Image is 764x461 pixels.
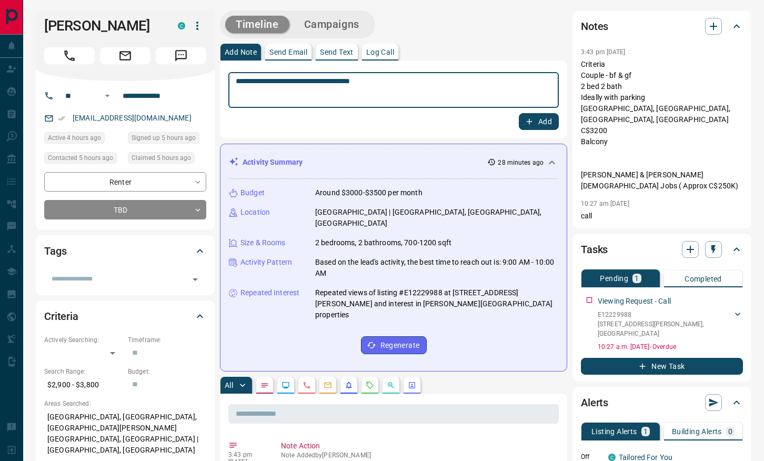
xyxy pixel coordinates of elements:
button: Regenerate [361,336,427,354]
p: Activity Pattern [240,257,292,268]
p: 0 [728,428,732,435]
div: Activity Summary28 minutes ago [229,153,558,172]
p: Pending [600,275,628,282]
div: Tue Sep 16 2025 [128,152,206,167]
p: Repeated views of listing #E12229988 at [STREET_ADDRESS][PERSON_NAME] and interest in [PERSON_NAM... [315,287,558,320]
p: Timeframe: [128,335,206,345]
div: condos.ca [608,454,616,461]
h2: Notes [581,18,608,35]
div: Tue Sep 16 2025 [44,132,123,147]
svg: Emails [324,381,332,389]
button: Add [519,113,559,130]
button: Open [188,272,203,287]
span: Email [100,47,150,64]
div: Tags [44,238,206,264]
h2: Tags [44,243,66,259]
p: Listing Alerts [591,428,637,435]
svg: Lead Browsing Activity [282,381,290,389]
p: Areas Searched: [44,399,206,408]
svg: Calls [303,381,311,389]
div: Tue Sep 16 2025 [44,152,123,167]
a: [EMAIL_ADDRESS][DOMAIN_NAME] [73,114,192,122]
span: Signed up 5 hours ago [132,133,196,143]
p: 28 minutes ago [498,158,544,167]
p: Building Alerts [672,428,722,435]
p: Repeated Interest [240,287,299,298]
p: Based on the lead's activity, the best time to reach out is: 9:00 AM - 10:00 AM [315,257,558,279]
p: Search Range: [44,367,123,376]
h2: Tasks [581,241,608,258]
p: 10:27 am [DATE] [581,200,629,207]
svg: Opportunities [387,381,395,389]
h2: Alerts [581,394,608,411]
svg: Email Verified [58,115,65,122]
p: E12229988 [598,310,732,319]
p: Actively Searching: [44,335,123,345]
p: Around $3000-$3500 per month [315,187,423,198]
p: Add Note [225,48,257,56]
p: Budget [240,187,265,198]
p: 1 [635,275,639,282]
button: Open [101,89,114,102]
span: Call [44,47,95,64]
p: Activity Summary [243,157,303,168]
button: Campaigns [294,16,370,33]
p: Size & Rooms [240,237,286,248]
span: Message [156,47,206,64]
p: 3:43 pm [DATE] [581,48,626,56]
div: Notes [581,14,743,39]
p: Location [240,207,270,218]
div: E12229988[STREET_ADDRESS][PERSON_NAME],[GEOGRAPHIC_DATA] [598,308,743,340]
p: Note Action [281,440,555,452]
p: All [225,382,233,389]
span: Active 4 hours ago [48,133,101,143]
p: 10:27 a.m. [DATE] - Overdue [598,342,743,352]
svg: Requests [366,381,374,389]
h1: [PERSON_NAME] [44,17,162,34]
h2: Criteria [44,308,78,325]
div: TBD [44,200,206,219]
p: Completed [685,275,722,283]
button: Timeline [225,16,289,33]
p: Budget: [128,367,206,376]
div: Renter [44,172,206,192]
p: 3:43 pm [228,451,265,458]
div: Criteria [44,304,206,329]
div: Tasks [581,237,743,262]
div: Alerts [581,390,743,415]
svg: Notes [260,381,269,389]
div: condos.ca [178,22,185,29]
p: call [581,211,743,222]
svg: Listing Alerts [345,381,353,389]
p: Send Email [269,48,307,56]
button: New Task [581,358,743,375]
p: Send Text [320,48,354,56]
p: 2 bedrooms, 2 bathrooms, 700-1200 sqft [315,237,451,248]
p: Note Added by [PERSON_NAME] [281,452,555,459]
p: Log Call [366,48,394,56]
p: [GEOGRAPHIC_DATA], [GEOGRAPHIC_DATA], [GEOGRAPHIC_DATA][PERSON_NAME][GEOGRAPHIC_DATA], [GEOGRAPHI... [44,408,206,459]
p: [GEOGRAPHIC_DATA] | [GEOGRAPHIC_DATA], [GEOGRAPHIC_DATA], [GEOGRAPHIC_DATA] [315,207,558,229]
span: Contacted 5 hours ago [48,153,113,163]
svg: Agent Actions [408,381,416,389]
div: Tue Sep 16 2025 [128,132,206,147]
p: Viewing Request - Call [598,296,671,307]
p: Criteria Couple - bf & gf 2 bed 2 bath Ideally with parking [GEOGRAPHIC_DATA], [GEOGRAPHIC_DATA],... [581,59,743,192]
p: 1 [644,428,648,435]
p: $2,900 - $3,800 [44,376,123,394]
p: [STREET_ADDRESS][PERSON_NAME] , [GEOGRAPHIC_DATA] [598,319,732,338]
span: Claimed 5 hours ago [132,153,191,163]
